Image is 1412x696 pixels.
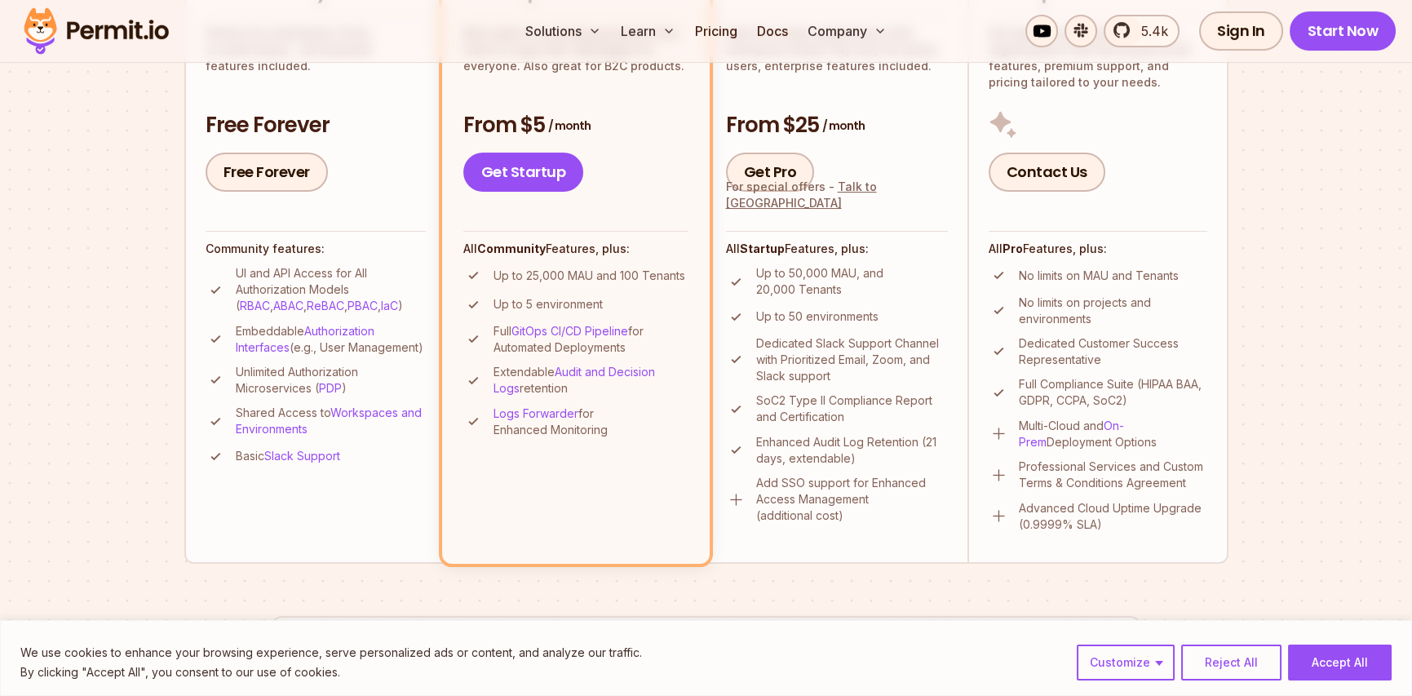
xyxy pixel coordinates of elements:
p: Dedicated Customer Success Representative [1019,335,1207,368]
a: PBAC [347,299,378,313]
p: No limits on MAU and Tenants [1019,268,1179,284]
a: Audit and Decision Logs [494,365,655,395]
a: Sign In [1199,11,1283,51]
a: GitOps CI/CD Pipeline [511,324,628,338]
p: Enhanced Audit Log Retention (21 days, extendable) [756,434,948,467]
p: Up to 50,000 MAU, and 20,000 Tenants [756,265,948,298]
a: On-Prem [1019,419,1124,449]
div: For special offers - [726,179,948,211]
button: Solutions [519,15,608,47]
button: Company [801,15,893,47]
button: Learn [614,15,682,47]
p: Up to 50 environments [756,308,879,325]
img: Permit logo [16,3,176,59]
p: By clicking "Accept All", you consent to our use of cookies. [20,663,642,682]
a: Slack Support [264,449,340,463]
strong: Pro [1003,242,1023,255]
p: SoC2 Type II Compliance Report and Certification [756,392,948,425]
button: Accept All [1288,645,1392,680]
a: Contact Us [989,153,1105,192]
a: ReBAC [307,299,344,313]
strong: Community [477,242,546,255]
span: 5.4k [1131,21,1168,41]
a: Get Pro [726,153,815,192]
p: Shared Access to [236,405,426,437]
p: Basic [236,448,340,464]
p: Add SSO support for Enhanced Access Management (additional cost) [756,475,948,524]
a: RBAC [240,299,270,313]
p: Full for Automated Deployments [494,323,688,356]
p: Extendable retention [494,364,688,397]
span: / month [548,117,591,134]
a: Docs [750,15,795,47]
p: We use cookies to enhance your browsing experience, serve personalized ads or content, and analyz... [20,643,642,663]
h3: Free Forever [206,111,426,140]
a: PDP [319,381,342,395]
p: No limits on projects and environments [1019,295,1207,327]
h4: All Features, plus: [989,241,1207,257]
p: Advanced Cloud Uptime Upgrade (0.9999% SLA) [1019,500,1207,533]
h4: Community features: [206,241,426,257]
p: Dedicated Slack Support Channel with Prioritized Email, Zoom, and Slack support [756,335,948,384]
p: Up to 25,000 MAU and 100 Tenants [494,268,685,284]
strong: Startup [740,242,785,255]
p: Professional Services and Custom Terms & Conditions Agreement [1019,459,1207,491]
a: ABAC [273,299,303,313]
p: Embeddable (e.g., User Management) [236,323,426,356]
a: 5.4k [1104,15,1180,47]
p: for Enhanced Monitoring [494,406,688,438]
h3: From $5 [463,111,688,140]
a: Pricing [688,15,744,47]
p: Multi-Cloud and Deployment Options [1019,418,1207,450]
h3: From $25 [726,111,948,140]
a: Get Startup [463,153,584,192]
a: Authorization Interfaces [236,324,374,354]
button: Reject All [1181,645,1281,680]
p: UI and API Access for All Authorization Models ( , , , , ) [236,265,426,314]
p: Full Compliance Suite (HIPAA BAA, GDPR, CCPA, SoC2) [1019,376,1207,409]
p: Unlimited Authorization Microservices ( ) [236,364,426,397]
span: / month [822,117,865,134]
h4: All Features, plus: [726,241,948,257]
a: IaC [381,299,398,313]
h4: All Features, plus: [463,241,688,257]
a: Logs Forwarder [494,406,578,420]
button: Customize [1077,645,1175,680]
p: Up to 5 environment [494,296,603,313]
a: Start Now [1290,11,1397,51]
a: Free Forever [206,153,328,192]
